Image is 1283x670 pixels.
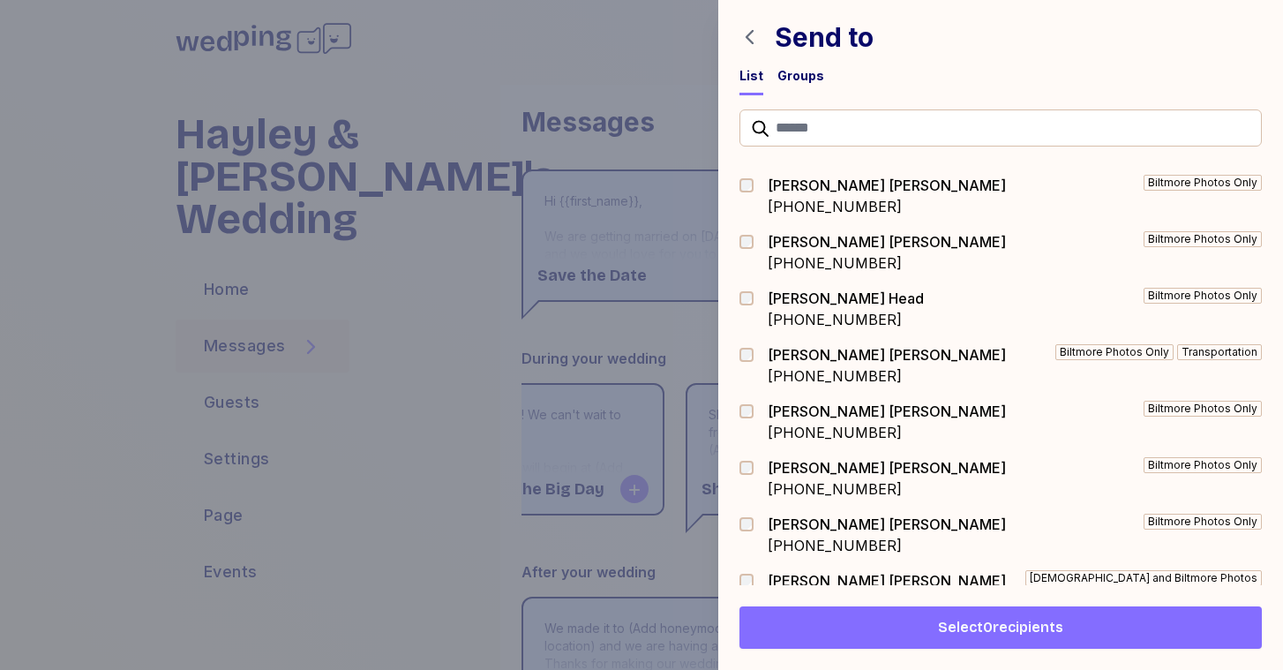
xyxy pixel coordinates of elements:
[768,175,1006,196] div: [PERSON_NAME] [PERSON_NAME]
[768,196,1006,217] div: [PHONE_NUMBER]
[768,365,1006,387] div: [PHONE_NUMBER]
[1025,570,1262,586] div: [DEMOGRAPHIC_DATA] and Biltmore Photos
[768,401,1006,422] div: [PERSON_NAME] [PERSON_NAME]
[1144,514,1262,530] div: Biltmore Photos Only
[938,617,1063,638] span: Select 0 recipients
[768,514,1006,535] div: [PERSON_NAME] [PERSON_NAME]
[1144,288,1262,304] div: Biltmore Photos Only
[1144,175,1262,191] div: Biltmore Photos Only
[768,535,1006,556] div: [PHONE_NUMBER]
[768,570,1006,591] div: [PERSON_NAME] [PERSON_NAME]
[1144,457,1262,473] div: Biltmore Photos Only
[768,231,1006,252] div: [PERSON_NAME] [PERSON_NAME]
[1177,344,1262,360] div: Transportation
[768,422,1006,443] div: [PHONE_NUMBER]
[775,21,874,53] h1: Send to
[1144,231,1262,247] div: Biltmore Photos Only
[768,309,924,330] div: [PHONE_NUMBER]
[768,288,924,309] div: [PERSON_NAME] Head
[768,252,1006,274] div: [PHONE_NUMBER]
[739,67,763,85] div: List
[768,478,1006,500] div: [PHONE_NUMBER]
[768,344,1006,365] div: [PERSON_NAME] [PERSON_NAME]
[777,67,824,85] div: Groups
[1055,344,1174,360] div: Biltmore Photos Only
[768,457,1006,478] div: [PERSON_NAME] [PERSON_NAME]
[739,606,1262,649] button: Select0recipients
[1144,401,1262,417] div: Biltmore Photos Only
